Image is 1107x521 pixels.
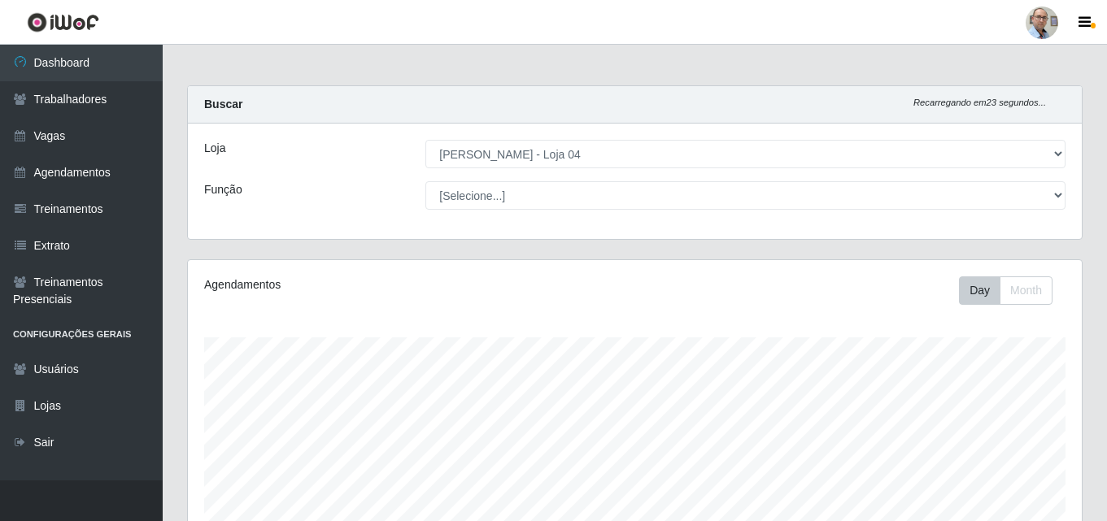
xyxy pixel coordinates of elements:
[204,140,225,157] label: Loja
[913,98,1046,107] i: Recarregando em 23 segundos...
[959,276,1000,305] button: Day
[1000,276,1053,305] button: Month
[204,98,242,111] strong: Buscar
[959,276,1066,305] div: Toolbar with button groups
[204,181,242,198] label: Função
[204,276,549,293] div: Agendamentos
[959,276,1053,305] div: First group
[27,12,99,33] img: CoreUI Logo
